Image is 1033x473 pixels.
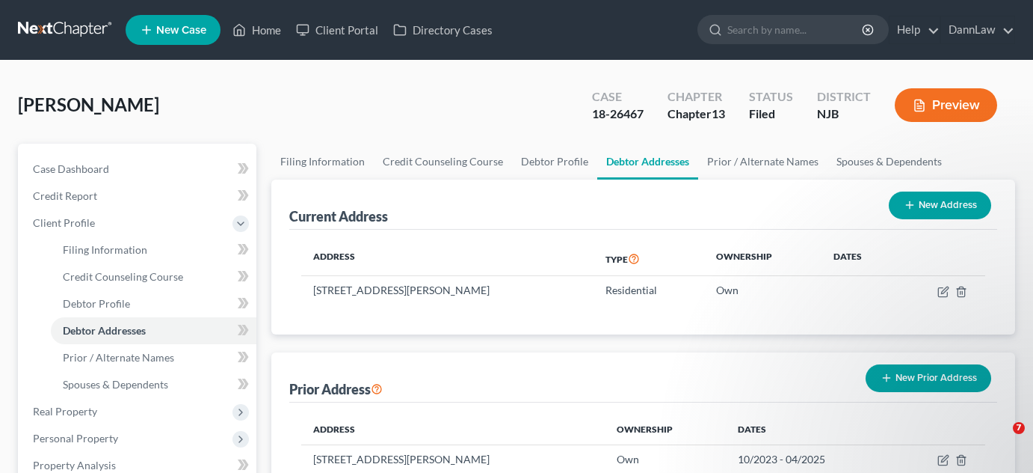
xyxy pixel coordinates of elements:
th: Ownership [605,415,726,445]
td: Own [605,445,726,473]
span: Personal Property [33,432,118,445]
a: Debtor Addresses [51,317,256,344]
div: Status [749,88,793,106]
div: Case [592,88,644,106]
span: Prior / Alternate Names [63,351,174,364]
th: Address [301,415,605,445]
a: Credit Report [21,183,256,210]
span: Property Analysis [33,459,116,472]
a: Help [889,16,940,43]
span: Debtor Profile [63,297,130,310]
div: Chapter [667,106,725,123]
button: Preview [895,88,997,122]
td: [STREET_ADDRESS][PERSON_NAME] [301,445,605,473]
span: [PERSON_NAME] [18,94,159,115]
span: Client Profile [33,216,95,229]
div: District [817,88,871,106]
th: Type [593,242,704,276]
iframe: Intercom live chat [982,422,1018,458]
td: [STREET_ADDRESS][PERSON_NAME] [301,276,594,305]
div: 18-26467 [592,106,644,123]
a: Prior / Alternate Names [51,344,256,371]
th: Dates [726,415,895,445]
a: Directory Cases [386,16,500,43]
a: DannLaw [941,16,1014,43]
span: Case Dashboard [33,162,109,175]
span: New Case [156,25,206,36]
a: Spouses & Dependents [51,371,256,398]
span: Credit Report [33,189,97,202]
a: Debtor Addresses [597,144,698,180]
td: 10/2023 - 04/2025 [726,445,895,473]
span: Debtor Addresses [63,324,146,337]
span: Credit Counseling Course [63,270,183,283]
div: Chapter [667,88,725,106]
input: Search by name... [727,16,864,43]
td: Residential [593,276,704,305]
th: Ownership [704,242,821,276]
a: Case Dashboard [21,156,256,183]
div: NJB [817,106,871,123]
div: Filed [749,106,793,123]
a: Client Portal [289,16,386,43]
span: Filing Information [63,243,147,256]
td: Own [704,276,821,305]
span: Spouses & Dependents [63,378,168,391]
th: Address [301,242,594,276]
span: 7 [1013,422,1025,434]
span: Real Property [33,405,97,418]
a: Filing Information [51,236,256,263]
a: Debtor Profile [51,290,256,317]
a: Credit Counseling Course [51,263,256,290]
span: 13 [712,106,725,120]
a: Home [225,16,289,43]
div: Current Address [289,207,388,225]
a: Debtor Profile [512,144,597,180]
a: Prior / Alternate Names [698,144,827,180]
div: Prior Address [289,380,383,398]
a: Filing Information [271,144,374,180]
a: Credit Counseling Course [374,144,512,180]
